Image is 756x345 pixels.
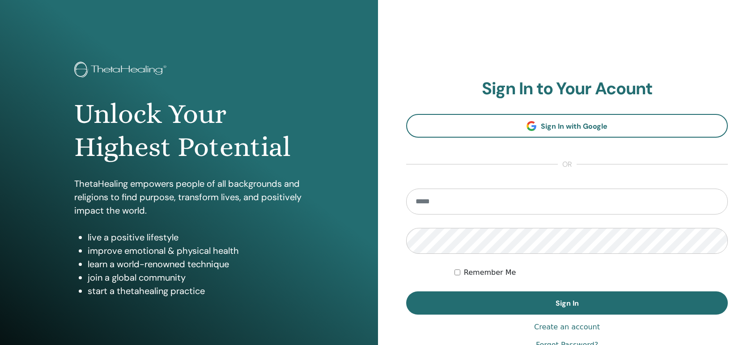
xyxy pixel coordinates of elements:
[464,267,516,278] label: Remember Me
[88,244,304,257] li: improve emotional & physical health
[406,79,728,99] h2: Sign In to Your Acount
[534,322,600,332] a: Create an account
[74,177,304,217] p: ThetaHealing empowers people of all backgrounds and religions to find purpose, transform lives, a...
[454,267,728,278] div: Keep me authenticated indefinitely or until I manually logout
[88,231,304,244] li: live a positive lifestyle
[88,284,304,298] li: start a thetahealing practice
[541,122,607,131] span: Sign In with Google
[406,114,728,138] a: Sign In with Google
[406,291,728,315] button: Sign In
[558,159,577,170] span: or
[88,257,304,271] li: learn a world-renowned technique
[74,97,304,164] h1: Unlock Your Highest Potential
[556,299,579,308] span: Sign In
[88,271,304,284] li: join a global community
